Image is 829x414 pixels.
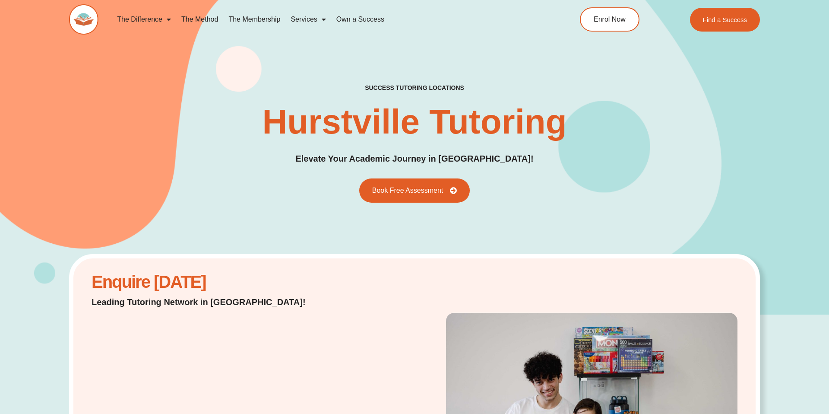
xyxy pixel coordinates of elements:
a: The Membership [223,10,285,29]
p: Leading Tutoring Network in [GEOGRAPHIC_DATA]! [92,296,328,308]
a: Find a Success [690,8,760,32]
a: Enrol Now [580,7,639,32]
h1: Hurstville Tutoring [262,105,566,139]
a: The Difference [112,10,176,29]
span: Find a Success [702,16,747,23]
a: Services [285,10,331,29]
a: Book Free Assessment [359,178,470,203]
nav: Menu [112,10,540,29]
h2: success tutoring locations [365,84,464,92]
a: Own a Success [331,10,389,29]
span: Enrol Now [594,16,626,23]
iframe: Chat Widget [681,316,829,414]
h2: Enquire [DATE] [92,277,328,287]
span: Book Free Assessment [372,187,443,194]
p: Elevate Your Academic Journey in [GEOGRAPHIC_DATA]! [295,152,533,166]
a: The Method [176,10,223,29]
